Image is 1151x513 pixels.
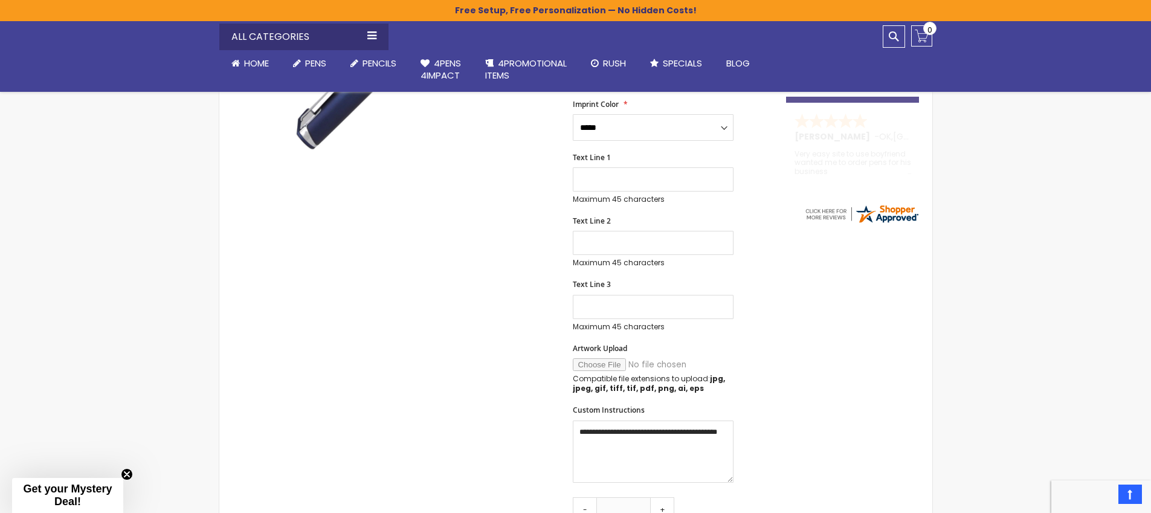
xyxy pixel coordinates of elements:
p: Maximum 45 characters [573,258,733,268]
span: Pencils [363,57,396,69]
span: Home [244,57,269,69]
span: Text Line 1 [573,152,611,163]
a: 4Pens4impact [408,50,473,89]
span: Text Line 3 [573,279,611,289]
span: Blog [726,57,750,69]
a: 4pens.com certificate URL [804,217,920,227]
a: Pencils [338,50,408,77]
a: Specials [638,50,714,77]
p: Compatible file extensions to upload: [573,374,733,393]
a: 0 [911,25,932,47]
span: Pens [305,57,326,69]
a: 4PROMOTIONALITEMS [473,50,579,89]
span: - , [874,131,982,143]
span: Custom Instructions [573,405,645,415]
a: Home [219,50,281,77]
strong: jpg, jpeg, gif, tiff, tif, pdf, png, ai, eps [573,373,725,393]
span: Text Line 2 [573,216,611,226]
span: 4PROMOTIONAL ITEMS [485,57,567,82]
a: Blog [714,50,762,77]
span: [GEOGRAPHIC_DATA] [893,131,982,143]
img: 4pens.com widget logo [804,203,920,225]
span: Rush [603,57,626,69]
span: Imprint Color [573,99,619,109]
a: Pens [281,50,338,77]
span: OK [879,131,891,143]
button: Close teaser [121,468,133,480]
span: 0 [927,24,932,36]
p: Maximum 45 characters [573,195,733,204]
div: Get your Mystery Deal!Close teaser [12,478,123,513]
span: 4Pens 4impact [421,57,461,82]
span: Artwork Upload [573,343,627,353]
a: Rush [579,50,638,77]
p: Maximum 45 characters [573,322,733,332]
div: Very easy site to use boyfriend wanted me to order pens for his business [795,150,912,176]
span: Specials [663,57,702,69]
div: All Categories [219,24,389,50]
span: [PERSON_NAME] [795,131,874,143]
span: Get your Mystery Deal! [23,483,112,508]
iframe: Google Customer Reviews [1051,480,1151,513]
